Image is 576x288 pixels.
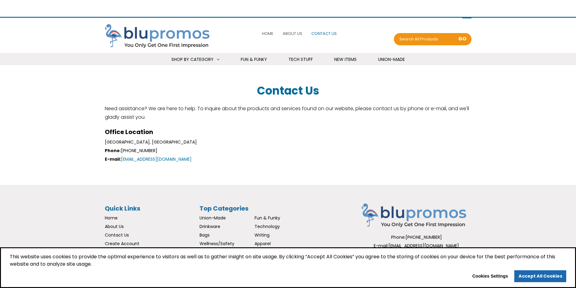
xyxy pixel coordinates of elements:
[164,53,227,66] a: Shop By Category
[281,27,304,40] a: About Us
[281,53,321,66] a: Tech Stuff
[468,271,512,281] button: Cookies Settings
[105,232,129,238] a: Contact Us
[361,203,471,228] img: Blupromos LLC's Logo
[255,223,280,230] a: Technology
[374,243,388,249] span: E-mail:
[255,215,280,221] a: Fun & Funky
[260,27,275,40] a: Home
[378,56,405,62] span: Union-Made
[105,215,118,221] a: Home
[262,31,273,36] span: Home
[255,232,270,238] a: Writing
[200,223,220,230] a: Drinkware
[200,215,226,221] a: Union-Made
[105,241,139,247] a: Create Account
[327,53,364,66] a: New Items
[391,234,405,240] span: Phone:
[283,31,302,36] span: About Us
[105,87,471,95] h1: Contact Us
[105,223,124,230] a: About Us
[105,104,471,122] p: Need assistance? We are here to help. To inquire about the products and services found on our web...
[105,156,121,162] span: E-mail:
[121,156,192,162] a: [EMAIL_ADDRESS][DOMAIN_NAME]
[105,148,121,154] span: Phone:
[514,270,566,282] a: allow cookies
[121,148,157,154] span: [PHONE_NUMBER]
[241,56,267,62] span: Fun & Funky
[370,53,413,66] a: Union-Made
[405,234,442,240] span: [PHONE_NUMBER]
[388,243,459,249] a: [EMAIL_ADDRESS][DOMAIN_NAME]
[334,56,357,62] span: New Items
[10,253,566,270] span: This website uses cookies to provide the optimal experience to visitors as well as to gather insi...
[105,80,471,136] h3: Office Location
[105,24,215,49] img: Blupromos LLC's Logo
[200,241,234,247] a: Wellness/Safety
[200,203,310,214] h3: Top Categories
[105,139,197,145] span: [GEOGRAPHIC_DATA], [GEOGRAPHIC_DATA]
[171,56,214,62] span: Shop By Category
[200,232,210,238] a: Bags
[105,203,196,214] h3: Quick Links
[310,27,338,40] a: Contact Us
[288,56,313,62] span: Tech Stuff
[255,241,271,247] a: Apparel
[311,31,337,36] span: Contact Us
[233,53,275,66] a: Fun & Funky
